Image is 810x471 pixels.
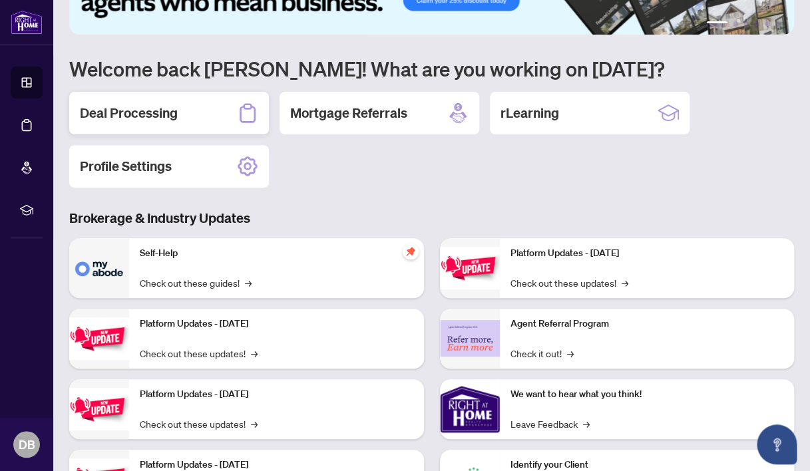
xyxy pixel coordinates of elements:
[440,320,500,357] img: Agent Referral Program
[69,238,129,298] img: Self-Help
[583,416,590,431] span: →
[290,104,407,122] h2: Mortgage Referrals
[775,21,781,27] button: 6
[140,246,413,261] p: Self-Help
[510,387,784,402] p: We want to hear what you think!
[765,21,770,27] button: 5
[80,104,178,122] h2: Deal Processing
[440,247,500,289] img: Platform Updates - June 23, 2025
[510,416,590,431] a: Leave Feedback→
[706,21,727,27] button: 1
[19,435,35,454] span: DB
[140,416,258,431] a: Check out these updates!→
[501,104,559,122] h2: rLearning
[69,56,794,81] h1: Welcome back [PERSON_NAME]! What are you working on [DATE]?
[510,275,628,290] a: Check out these updates!→
[440,379,500,439] img: We want to hear what you think!
[11,10,43,35] img: logo
[733,21,738,27] button: 2
[510,346,574,361] a: Check it out!→
[510,317,784,331] p: Agent Referral Program
[251,346,258,361] span: →
[743,21,749,27] button: 3
[567,346,574,361] span: →
[140,387,413,402] p: Platform Updates - [DATE]
[140,346,258,361] a: Check out these updates!→
[754,21,759,27] button: 4
[251,416,258,431] span: →
[622,275,628,290] span: →
[69,317,129,359] img: Platform Updates - September 16, 2025
[403,243,419,259] span: pushpin
[245,275,252,290] span: →
[140,317,413,331] p: Platform Updates - [DATE]
[69,388,129,430] img: Platform Updates - July 21, 2025
[140,275,252,290] a: Check out these guides!→
[69,209,794,228] h3: Brokerage & Industry Updates
[757,424,797,464] button: Open asap
[510,246,784,261] p: Platform Updates - [DATE]
[80,157,172,176] h2: Profile Settings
